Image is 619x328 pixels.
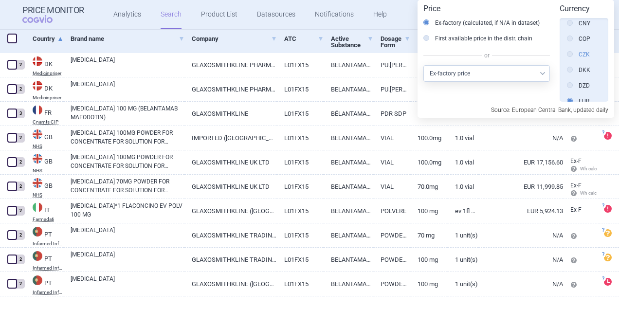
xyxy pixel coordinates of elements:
[478,248,563,272] a: N/A
[16,60,25,70] div: 2
[33,154,42,164] img: United Kingdom
[22,15,66,23] span: COGVIO
[563,179,599,201] a: Ex-F Wh calc
[373,150,410,174] a: VIAL
[33,95,63,100] abbr: Medicinpriser — Danish Medicine Agency. Erhverv Medicinpriser database for bussines.
[604,204,616,212] a: ?
[423,102,608,113] p: Source: European Central Bank, updated daily
[16,255,25,264] div: 2
[324,199,373,223] a: BELANTAMAB MAFODOTIN
[410,102,447,126] a: 100 mg
[71,128,184,146] a: [MEDICAL_DATA] 100MG POWDER FOR CONCENTRATE FOR SOLUTION FOR INFUSION VIALS
[373,77,410,101] a: PU.[PERSON_NAME].T.INF.V.,O
[71,177,184,195] a: [MEDICAL_DATA] 70MG POWDER FOR CONCENTRATE FOR SOLUTION FOR INFUSION VIALS
[410,175,447,199] a: 70.0mg
[25,177,63,198] a: GBGBNHS
[33,71,63,76] abbr: Medicinpriser — Danish Medicine Agency. Erhverv Medicinpriser database for bussines.
[373,126,410,150] a: VIAL
[410,126,447,150] a: 100.0mg
[563,154,599,177] a: Ex-F Wh calc
[184,248,277,272] a: GLAXOSMITHKLINE TRADING SERVICES, LTD.
[600,252,606,257] span: ?
[563,203,599,218] a: Ex-F
[373,272,410,296] a: POWDER FOR CONCENTRATE FOR SOLUTION FOR INFUSION
[33,168,63,173] abbr: NHS — National Health Services Business Services Authority, Technology Reference data Update Dist...
[478,126,563,150] a: N/A
[324,53,373,77] a: BELANTAMAB MAFODOTIN
[22,5,84,24] a: Price MonitorCOGVIO
[277,199,324,223] a: L01FX15
[570,166,597,171] span: Wh calc
[184,77,277,101] a: GLAXOSMITHKLINE PHARMA A/S
[71,80,184,97] a: [MEDICAL_DATA]
[410,272,447,296] a: 100 mg
[600,203,606,209] span: ?
[560,4,590,13] strong: Currency
[277,272,324,296] a: L01FX15
[373,248,410,272] a: POWDER FOR CONCENTRATE FOR SOLUTION FOR INFUSION
[567,96,589,106] label: EUR
[423,34,532,43] label: First available price in the distr. chain
[277,248,324,272] a: L01FX15
[604,277,616,285] a: ?
[184,272,277,296] a: GLAXOSMITHKLINE ([GEOGRAPHIC_DATA]) LIMITED
[22,5,84,15] strong: Price Monitor
[448,150,479,174] a: 1.0 vial
[324,223,373,247] a: BELANTAMAB MAFODOTIN
[16,206,25,216] div: 2
[448,175,479,199] a: 1.0 vial
[373,53,410,77] a: PU.[PERSON_NAME].T.INF.V.,O
[33,144,63,149] abbr: NHS — National Health Services Business Services Authority, Technology Reference data Update Dist...
[33,202,42,212] img: Italy
[16,157,25,167] div: 2
[33,227,42,237] img: Portugal
[16,133,25,143] div: 2
[277,77,324,101] a: L01FX15
[448,223,479,247] a: 1 unit(s)
[277,126,324,150] a: L01FX15
[410,77,447,101] a: 70 mg
[33,217,63,222] abbr: Farmadati — Online database developed by Farmadati Italia S.r.l., Italia.
[410,248,447,272] a: 100 mg
[33,105,42,115] img: France
[16,109,25,118] div: 3
[478,199,563,223] a: EUR 5,924.13
[324,248,373,272] a: BELANTAMAB MAFODOTIN
[184,223,277,247] a: GLAXOSMITHKLINE TRADING SERVICES, LTD.
[184,126,277,150] a: IMPORTED ([GEOGRAPHIC_DATA])
[324,102,373,126] a: BÉLANTAMAB MAFODOTINE
[71,55,184,73] a: [MEDICAL_DATA]
[410,199,447,223] a: 100 MG
[25,128,63,149] a: GBGBNHS
[33,241,63,246] abbr: Infarmed Infomed — Infomed - medicinal products database, published by Infarmed, National Authori...
[184,53,277,77] a: GLAXOSMITHKLINE PHARMA A/S
[33,129,42,139] img: United Kingdom
[448,272,479,296] a: 1 unit(s)
[33,120,63,125] abbr: Cnamts CIP — Database of National Insurance Fund for Salaried Worker (code CIP), France.
[482,51,492,60] span: or
[33,193,63,198] abbr: NHS — National Health Services Business Services Authority, Technology Reference data Update Dist...
[478,175,563,199] a: EUR 11,999.85
[567,18,590,28] label: CNY
[33,81,42,91] img: Denmark
[324,175,373,199] a: BELANTAMAB MAFODOTIN
[33,27,63,51] a: Country
[277,53,324,77] a: L01FX15
[604,131,616,139] a: ?
[16,230,25,240] div: 2
[33,266,63,271] abbr: Infarmed Infomed — Infomed - medicinal products database, published by Infarmed, National Authori...
[448,126,479,150] a: 1.0 vial
[33,251,42,261] img: Portugal
[324,272,373,296] a: BELANTAMAB MAFODOTIN
[410,150,447,174] a: 100.0mg
[324,77,373,101] a: BELANTAMAB MAFODOTIN
[71,27,184,51] a: Brand name
[324,126,373,150] a: BELANTAMAB MAFODOTIN
[184,199,277,223] a: GLAXOSMITHKLINE ([GEOGRAPHIC_DATA]) LTD
[600,130,606,136] span: ?
[448,248,479,272] a: 1 unit(s)
[71,226,184,243] a: [MEDICAL_DATA]
[277,102,324,126] a: L01FX15
[192,27,277,51] a: Company
[25,226,63,246] a: PTPTInfarmed Infomed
